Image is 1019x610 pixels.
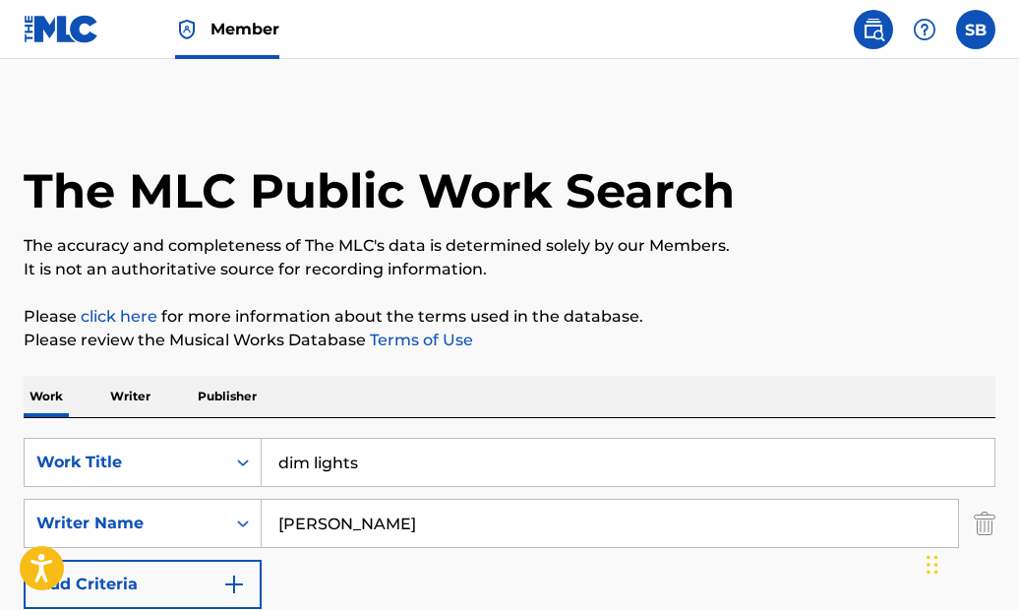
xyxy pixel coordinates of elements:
[222,573,246,596] img: 9d2ae6d4665cec9f34b9.svg
[956,10,995,49] div: User Menu
[192,376,263,417] p: Publisher
[210,18,279,40] span: Member
[24,234,995,258] p: The accuracy and completeness of The MLC's data is determined solely by our Members.
[24,329,995,352] p: Please review the Musical Works Database
[366,331,473,349] a: Terms of Use
[104,376,156,417] p: Writer
[24,258,995,281] p: It is not an authoritative source for recording information.
[36,512,213,535] div: Writer Name
[36,451,213,474] div: Work Title
[905,10,944,49] div: Help
[81,307,157,326] a: click here
[175,18,199,41] img: Top Rightsholder
[921,516,1019,610] iframe: Chat Widget
[862,18,885,41] img: search
[24,161,735,220] h1: The MLC Public Work Search
[24,305,995,329] p: Please for more information about the terms used in the database.
[927,535,938,594] div: Drag
[913,18,936,41] img: help
[964,358,1019,520] iframe: Resource Center
[24,560,262,609] button: Add Criteria
[24,15,99,43] img: MLC Logo
[854,10,893,49] a: Public Search
[24,376,69,417] p: Work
